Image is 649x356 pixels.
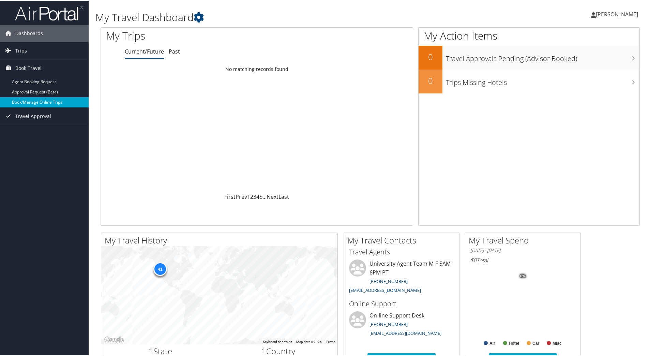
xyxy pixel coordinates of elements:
[263,339,292,344] button: Keyboard shortcuts
[419,45,639,69] a: 0Travel Approvals Pending (Advisor Booked)
[596,10,638,17] span: [PERSON_NAME]
[346,259,457,295] li: University Agent Team M-F 5AM-6PM PT
[256,192,259,200] a: 4
[224,192,236,200] a: First
[470,256,575,263] h6: Total
[105,234,337,246] h2: My Travel History
[346,311,457,339] li: On-line Support Desk
[532,340,539,345] text: Car
[419,50,442,62] h2: 0
[489,340,495,345] text: Air
[250,192,253,200] a: 2
[15,42,27,59] span: Trips
[470,247,575,253] h6: [DATE] - [DATE]
[153,262,167,275] div: 41
[15,59,42,76] span: Book Travel
[296,339,322,343] span: Map data ©2025
[278,192,289,200] a: Last
[267,192,278,200] a: Next
[103,335,125,344] a: Open this area in Google Maps (opens a new window)
[253,192,256,200] a: 3
[262,192,267,200] span: …
[326,339,335,343] a: Terms (opens in new tab)
[15,4,83,20] img: airportal-logo.png
[95,10,462,24] h1: My Travel Dashboard
[349,247,454,256] h3: Travel Agents
[347,234,459,246] h2: My Travel Contacts
[591,3,645,24] a: [PERSON_NAME]
[259,192,262,200] a: 5
[101,62,413,75] td: No matching records found
[106,28,278,42] h1: My Trips
[349,298,454,308] h3: Online Support
[236,192,247,200] a: Prev
[520,273,526,278] tspan: 0%
[553,340,562,345] text: Misc
[15,24,43,41] span: Dashboards
[419,69,639,93] a: 0Trips Missing Hotels
[15,107,51,124] span: Travel Approval
[446,74,639,87] h3: Trips Missing Hotels
[149,345,153,356] span: 1
[419,74,442,86] h2: 0
[369,278,408,284] a: [PHONE_NUMBER]
[247,192,250,200] a: 1
[419,28,639,42] h1: My Action Items
[169,47,180,55] a: Past
[509,340,519,345] text: Hotel
[261,345,266,356] span: 1
[369,329,441,336] a: [EMAIL_ADDRESS][DOMAIN_NAME]
[349,286,421,293] a: [EMAIL_ADDRESS][DOMAIN_NAME]
[369,321,408,327] a: [PHONE_NUMBER]
[470,256,477,263] span: $0
[469,234,580,246] h2: My Travel Spend
[103,335,125,344] img: Google
[125,47,164,55] a: Current/Future
[446,50,639,63] h3: Travel Approvals Pending (Advisor Booked)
